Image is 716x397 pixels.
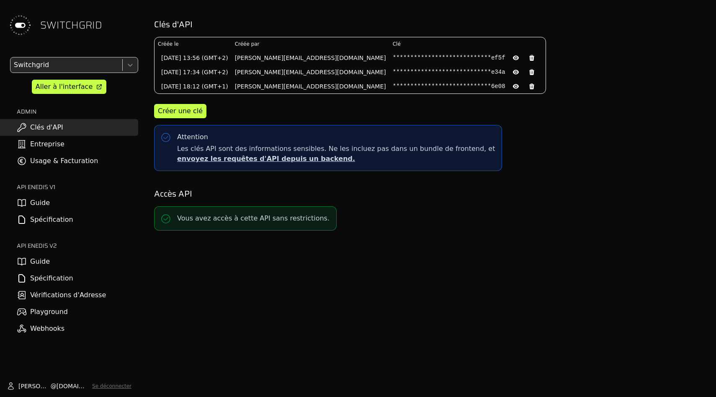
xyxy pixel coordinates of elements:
td: [DATE] 13:56 (GMT+2) [155,51,232,65]
td: [DATE] 17:34 (GMT+2) [155,65,232,79]
td: [PERSON_NAME][EMAIL_ADDRESS][DOMAIN_NAME] [232,65,389,79]
th: Créée par [232,37,389,51]
td: [DATE] 18:12 (GMT+1) [155,79,232,93]
div: Attention [177,132,208,142]
h2: Clés d'API [154,18,704,30]
img: Switchgrid Logo [7,12,33,39]
a: Aller à l'interface [32,80,106,94]
span: SWITCHGRID [40,18,102,32]
p: Vous avez accès à cette API sans restrictions. [177,213,330,223]
h2: ADMIN [17,107,138,116]
span: Les clés API sont des informations sensibles. Ne les incluez pas dans un bundle de frontend, et [177,144,495,164]
span: @ [51,382,57,390]
h2: API ENEDIS v2 [17,241,138,250]
td: [PERSON_NAME][EMAIL_ADDRESS][DOMAIN_NAME] [232,79,389,93]
h2: Accès API [154,188,704,200]
p: envoyez les requêtes d'API depuis un backend. [177,154,495,164]
div: Aller à l'interface [36,82,93,92]
div: Créer une clé [158,106,203,116]
button: Créer une clé [154,104,206,118]
th: Créée le [155,37,232,51]
td: [PERSON_NAME][EMAIL_ADDRESS][DOMAIN_NAME] [232,51,389,65]
th: Clé [389,37,546,51]
button: Se déconnecter [92,383,131,389]
span: [DOMAIN_NAME] [57,382,89,390]
span: [PERSON_NAME] [18,382,51,390]
h2: API ENEDIS v1 [17,183,138,191]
